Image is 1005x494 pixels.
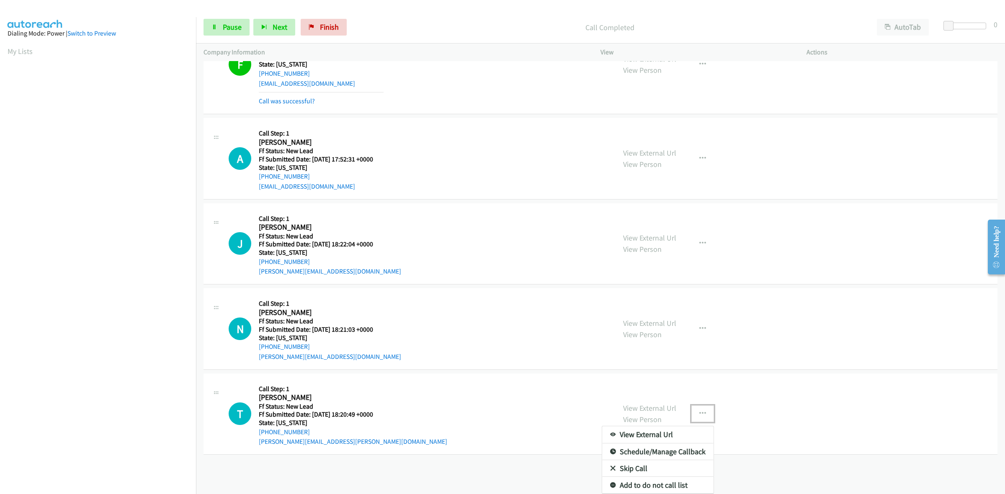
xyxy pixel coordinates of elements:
[602,460,714,477] a: Skip Call
[602,477,714,494] a: Add to do not call list
[602,426,714,443] a: View External Url
[981,214,1005,280] iframe: Resource Center
[8,46,33,56] a: My Lists
[602,443,714,460] a: Schedule/Manage Callback
[8,64,196,462] iframe: Dialpad
[8,28,188,38] div: Dialing Mode: Power |
[67,29,116,37] a: Switch to Preview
